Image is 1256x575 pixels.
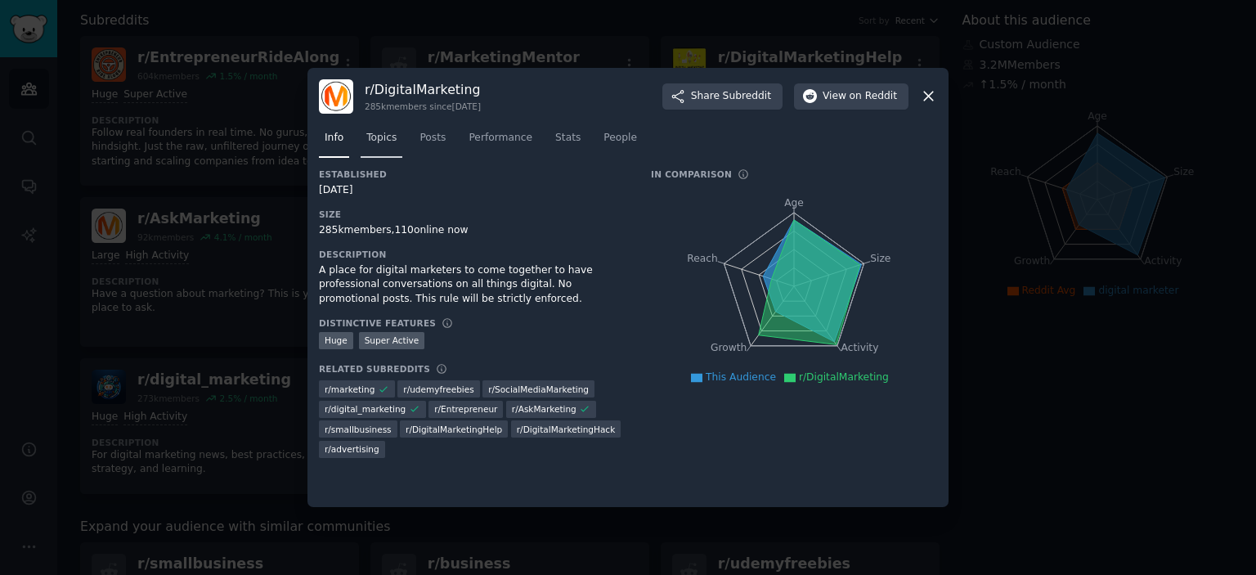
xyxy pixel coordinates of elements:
[419,131,446,146] span: Posts
[794,83,908,110] button: Viewon Reddit
[406,424,502,435] span: r/ DigitalMarketingHelp
[870,252,890,263] tspan: Size
[319,223,628,238] div: 285k members, 110 online now
[319,168,628,180] h3: Established
[691,89,771,104] span: Share
[841,342,879,353] tspan: Activity
[319,183,628,198] div: [DATE]
[711,342,747,353] tspan: Growth
[365,101,481,112] div: 285k members since [DATE]
[366,131,397,146] span: Topics
[325,403,406,415] span: r/ digital_marketing
[555,131,581,146] span: Stats
[850,89,897,104] span: on Reddit
[463,125,538,159] a: Performance
[319,363,430,375] h3: Related Subreddits
[319,125,349,159] a: Info
[325,424,392,435] span: r/ smallbusiness
[359,332,425,349] div: Super Active
[319,209,628,220] h3: Size
[414,125,451,159] a: Posts
[365,81,481,98] h3: r/ DigitalMarketing
[723,89,771,104] span: Subreddit
[319,263,628,307] div: A place for digital marketers to come together to have professional conversations on all things d...
[517,424,615,435] span: r/ DigitalMarketingHack
[361,125,402,159] a: Topics
[598,125,643,159] a: People
[403,384,473,395] span: r/ udemyfreebies
[325,443,379,455] span: r/ advertising
[823,89,897,104] span: View
[319,79,353,114] img: DigitalMarketing
[469,131,532,146] span: Performance
[434,403,497,415] span: r/ Entrepreneur
[603,131,637,146] span: People
[687,252,718,263] tspan: Reach
[549,125,586,159] a: Stats
[512,403,576,415] span: r/ AskMarketing
[784,197,804,209] tspan: Age
[662,83,783,110] button: ShareSubreddit
[799,371,889,383] span: r/DigitalMarketing
[319,317,436,329] h3: Distinctive Features
[651,168,732,180] h3: In Comparison
[706,371,776,383] span: This Audience
[319,249,628,260] h3: Description
[325,131,343,146] span: Info
[319,332,353,349] div: Huge
[325,384,375,395] span: r/ marketing
[488,384,589,395] span: r/ SocialMediaMarketing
